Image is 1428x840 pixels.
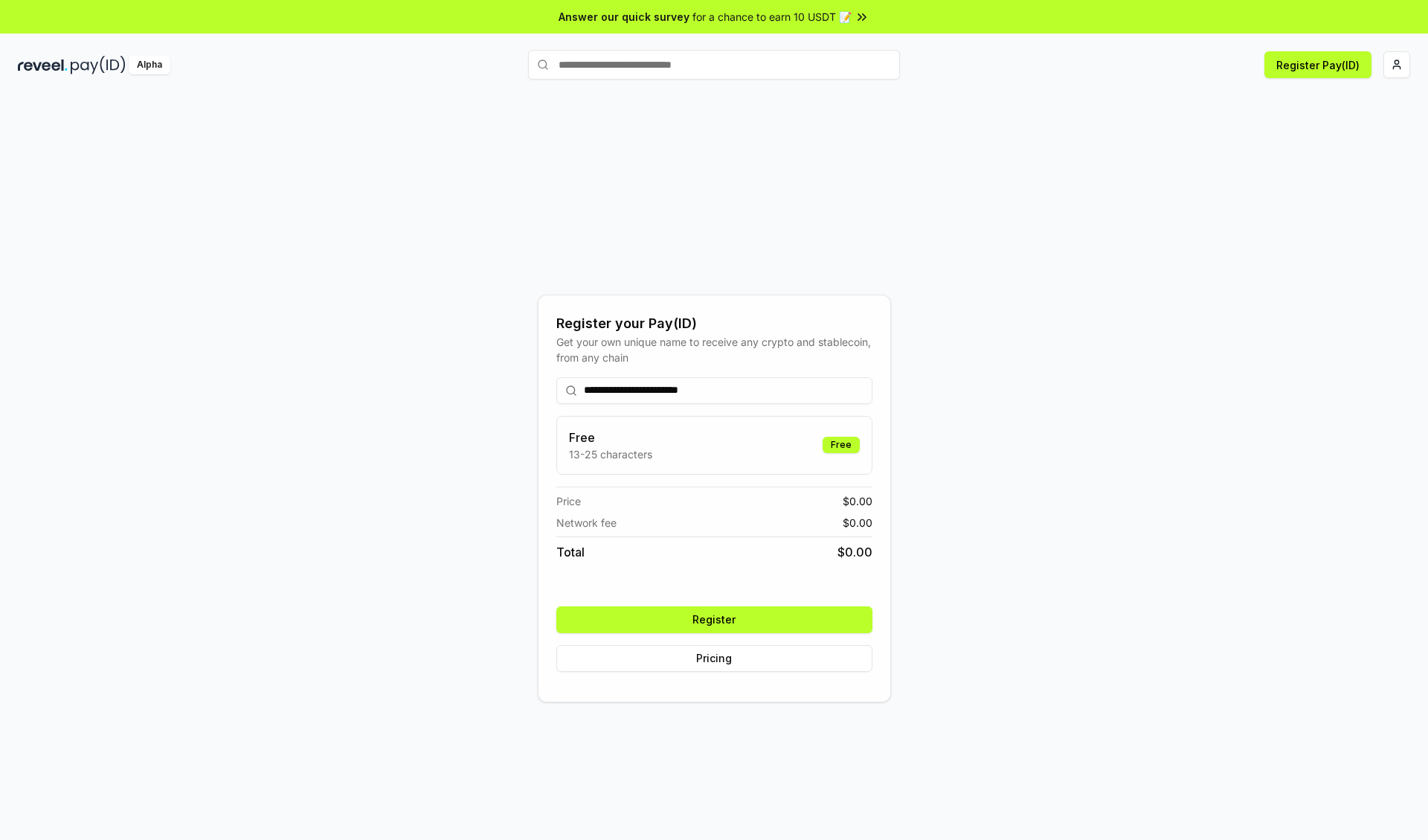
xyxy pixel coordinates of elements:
[556,313,872,334] div: Register your Pay(ID)
[837,543,872,561] span: $ 0.00
[556,645,872,672] button: Pricing
[556,606,872,633] button: Register
[843,515,872,530] span: $ 0.00
[556,515,617,530] span: Network fee
[569,429,652,446] h3: Free
[1264,51,1371,78] button: Register Pay(ID)
[18,56,68,74] img: reveel_dark
[823,437,860,453] div: Free
[559,9,689,25] span: Answer our quick survey
[692,9,852,25] span: for a chance to earn 10 USDT 📝
[556,334,872,365] div: Get your own unique name to receive any crypto and stablecoin, from any chain
[129,56,170,74] div: Alpha
[556,543,585,561] span: Total
[71,56,126,74] img: pay_id
[843,493,872,509] span: $ 0.00
[569,446,652,462] p: 13-25 characters
[556,493,581,509] span: Price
